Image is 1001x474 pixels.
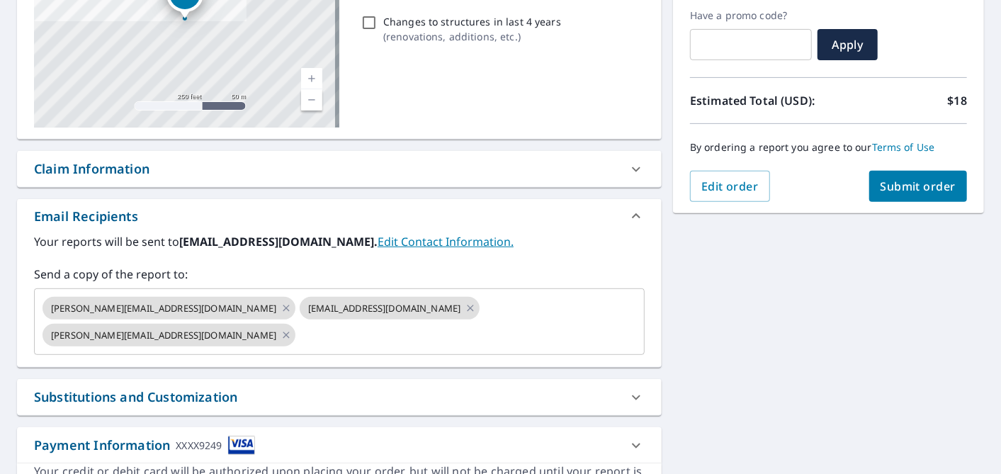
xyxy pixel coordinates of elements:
b: [EMAIL_ADDRESS][DOMAIN_NAME]. [179,234,378,249]
span: [EMAIL_ADDRESS][DOMAIN_NAME] [300,302,469,315]
label: Send a copy of the report to: [34,266,645,283]
button: Edit order [690,171,770,202]
div: Payment InformationXXXX9249cardImage [17,427,662,463]
a: Current Level 17, Zoom In [301,68,322,89]
span: [PERSON_NAME][EMAIL_ADDRESS][DOMAIN_NAME] [43,302,285,315]
div: Substitutions and Customization [17,379,662,415]
a: EditContactInfo [378,234,514,249]
div: Claim Information [34,159,149,179]
span: Edit order [701,179,759,194]
div: [PERSON_NAME][EMAIL_ADDRESS][DOMAIN_NAME] [43,324,295,346]
div: Substitutions and Customization [34,388,237,407]
span: [PERSON_NAME][EMAIL_ADDRESS][DOMAIN_NAME] [43,329,285,342]
img: cardImage [228,436,255,455]
p: ( renovations, additions, etc. ) [383,29,561,44]
p: Estimated Total (USD): [690,92,829,109]
div: [EMAIL_ADDRESS][DOMAIN_NAME] [300,297,480,320]
div: Payment Information [34,436,255,455]
button: Apply [818,29,878,60]
label: Your reports will be sent to [34,233,645,250]
p: Changes to structures in last 4 years [383,14,561,29]
p: By ordering a report you agree to our [690,141,967,154]
a: Current Level 17, Zoom Out [301,89,322,111]
div: XXXX9249 [176,436,222,455]
div: Claim Information [17,151,662,187]
label: Have a promo code? [690,9,812,22]
a: Terms of Use [872,140,935,154]
p: $18 [948,92,967,109]
div: [PERSON_NAME][EMAIL_ADDRESS][DOMAIN_NAME] [43,297,295,320]
div: Email Recipients [34,207,138,226]
span: Apply [829,37,866,52]
span: Submit order [881,179,956,194]
div: Email Recipients [17,199,662,233]
button: Submit order [869,171,968,202]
